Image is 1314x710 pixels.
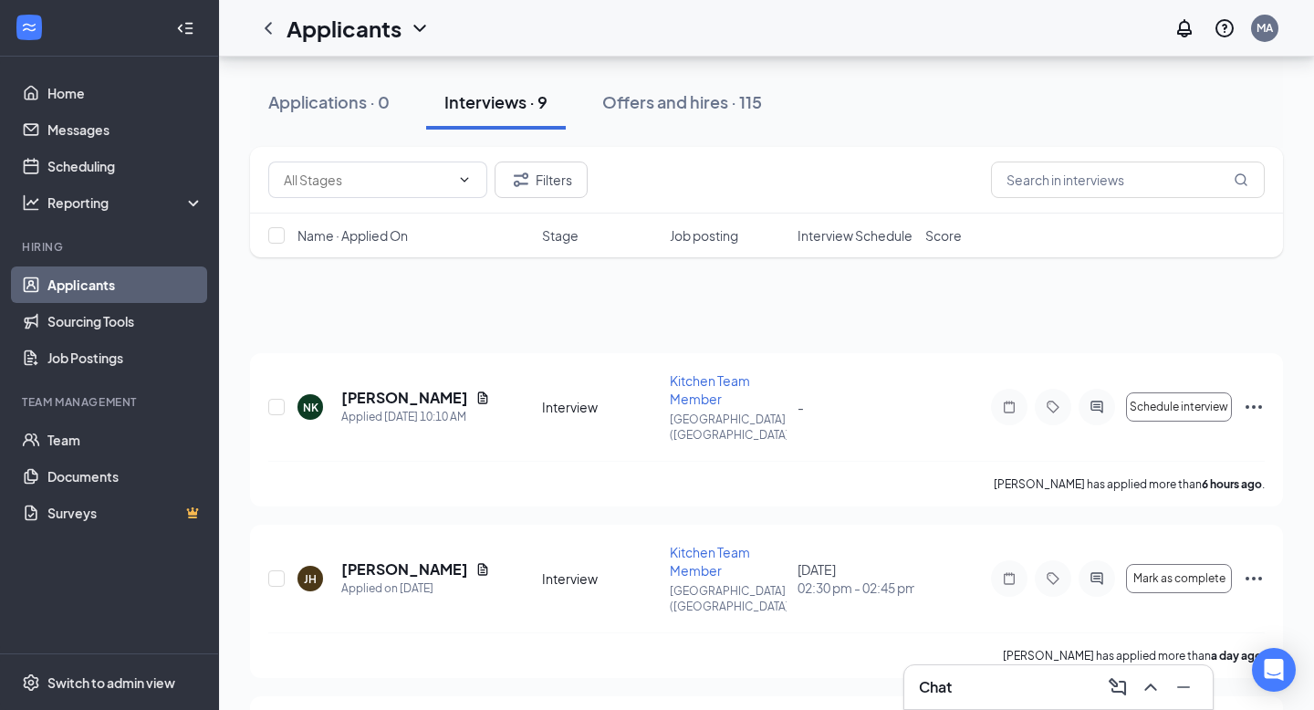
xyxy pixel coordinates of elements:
svg: ChevronUp [1140,676,1162,698]
p: [GEOGRAPHIC_DATA] ([GEOGRAPHIC_DATA]) [670,412,787,443]
span: - [798,399,804,415]
svg: ChevronDown [457,172,472,187]
svg: QuestionInfo [1214,17,1236,39]
svg: Ellipses [1243,568,1265,590]
svg: ActiveChat [1086,400,1108,414]
svg: Analysis [22,193,40,212]
a: SurveysCrown [47,495,203,531]
svg: Filter [510,169,532,191]
svg: Tag [1042,571,1064,586]
svg: Document [475,391,490,405]
svg: ChevronDown [409,17,431,39]
div: Interview [542,569,659,588]
b: 6 hours ago [1202,477,1262,491]
svg: ChevronLeft [257,17,279,39]
button: ComposeMessage [1103,673,1132,702]
span: Kitchen Team Member [670,544,750,579]
span: Kitchen Team Member [670,372,750,407]
h5: [PERSON_NAME] [341,559,468,579]
svg: Document [475,562,490,577]
div: Offers and hires · 115 [602,90,762,113]
button: Mark as complete [1126,564,1232,593]
button: Schedule interview [1126,392,1232,422]
div: MA [1257,20,1273,36]
a: Home [47,75,203,111]
a: Job Postings [47,339,203,376]
div: Reporting [47,193,204,212]
input: Search in interviews [991,162,1265,198]
span: Interview Schedule [798,226,912,245]
input: All Stages [284,170,450,190]
svg: Minimize [1173,676,1194,698]
a: Sourcing Tools [47,303,203,339]
span: Score [925,226,962,245]
div: Open Intercom Messenger [1252,648,1296,692]
div: Switch to admin view [47,673,175,692]
p: [GEOGRAPHIC_DATA] ([GEOGRAPHIC_DATA]) [670,583,787,614]
svg: Tag [1042,400,1064,414]
div: Interview [542,398,659,416]
svg: Note [998,400,1020,414]
button: Filter Filters [495,162,588,198]
span: Name · Applied On [297,226,408,245]
div: Team Management [22,394,200,410]
svg: ComposeMessage [1107,676,1129,698]
svg: WorkstreamLogo [20,18,38,37]
a: Documents [47,458,203,495]
svg: Notifications [1173,17,1195,39]
button: Minimize [1169,673,1198,702]
button: ChevronUp [1136,673,1165,702]
span: 02:30 pm - 02:45 pm [798,579,914,597]
div: Hiring [22,239,200,255]
svg: Ellipses [1243,396,1265,418]
svg: ActiveChat [1086,571,1108,586]
b: a day ago [1211,649,1262,663]
svg: Collapse [176,19,194,37]
svg: Note [998,571,1020,586]
div: Applied on [DATE] [341,579,490,598]
div: Applications · 0 [268,90,390,113]
span: Stage [542,226,579,245]
h1: Applicants [287,13,401,44]
div: Interviews · 9 [444,90,547,113]
svg: MagnifyingGlass [1234,172,1248,187]
div: Applied [DATE] 10:10 AM [341,408,490,426]
a: Messages [47,111,203,148]
div: [DATE] [798,560,914,597]
div: NK [303,400,318,415]
a: Applicants [47,266,203,303]
div: JH [304,571,317,587]
span: Schedule interview [1130,401,1228,413]
h3: Chat [919,677,952,697]
span: Mark as complete [1133,572,1225,585]
p: [PERSON_NAME] has applied more than . [994,476,1265,492]
span: Job posting [670,226,738,245]
a: Scheduling [47,148,203,184]
h5: [PERSON_NAME] [341,388,468,408]
p: [PERSON_NAME] has applied more than . [1003,648,1265,663]
svg: Settings [22,673,40,692]
a: Team [47,422,203,458]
